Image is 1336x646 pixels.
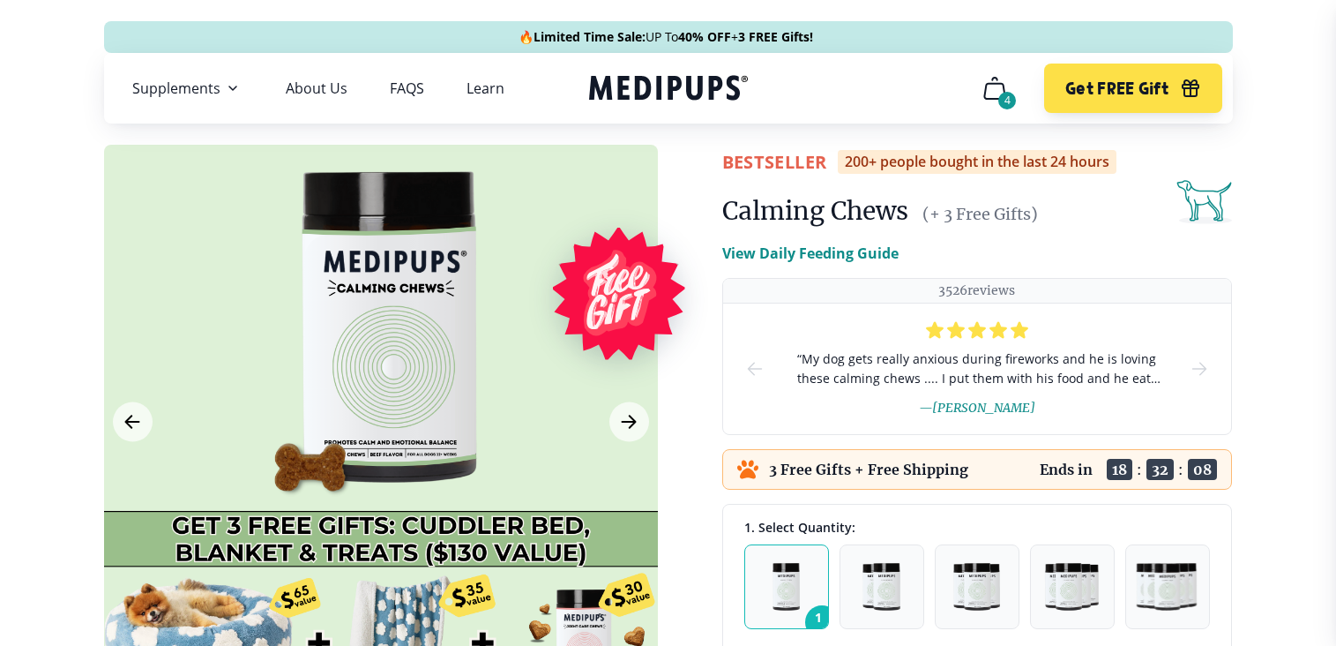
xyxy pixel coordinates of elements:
[1065,79,1168,99] span: Get FREE Gift
[722,195,908,227] h1: Calming Chews
[998,92,1016,109] div: 4
[390,79,424,97] a: FAQS
[805,605,839,639] span: 1
[953,563,999,611] img: Pack of 3 - Natural Dog Supplements
[1137,461,1142,478] span: :
[862,563,899,611] img: Pack of 2 - Natural Dog Supplements
[938,282,1015,299] p: 3526 reviews
[519,28,813,46] span: 🔥 UP To +
[1188,459,1217,480] span: 08
[744,304,765,434] button: prev-slide
[744,519,1210,536] div: 1. Select Quantity:
[772,563,800,611] img: Pack of 1 - Natural Dog Supplements
[1044,64,1221,113] button: Get FREE Gift
[1040,461,1093,478] p: Ends in
[1189,304,1210,434] button: next-slide
[1178,461,1183,478] span: :
[466,79,504,97] a: Learn
[1146,459,1174,480] span: 32
[609,402,649,442] button: Next Image
[974,67,1016,109] button: cart
[919,400,1035,416] span: — [PERSON_NAME]
[1045,563,1099,611] img: Pack of 4 - Natural Dog Supplements
[722,150,827,174] span: BestSeller
[744,545,829,629] button: 1
[132,78,243,99] button: Supplements
[769,461,968,478] p: 3 Free Gifts + Free Shipping
[922,204,1038,224] span: (+ 3 Free Gifts)
[589,71,748,108] a: Medipups
[1136,563,1199,611] img: Pack of 5 - Natural Dog Supplements
[132,79,220,97] span: Supplements
[113,402,153,442] button: Previous Image
[794,349,1161,388] span: “ My dog gets really anxious during fireworks and he is loving these calming chews .... I put the...
[1107,459,1132,480] span: 18
[838,150,1116,174] div: 200+ people bought in the last 24 hours
[286,79,347,97] a: About Us
[722,243,899,264] p: View Daily Feeding Guide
